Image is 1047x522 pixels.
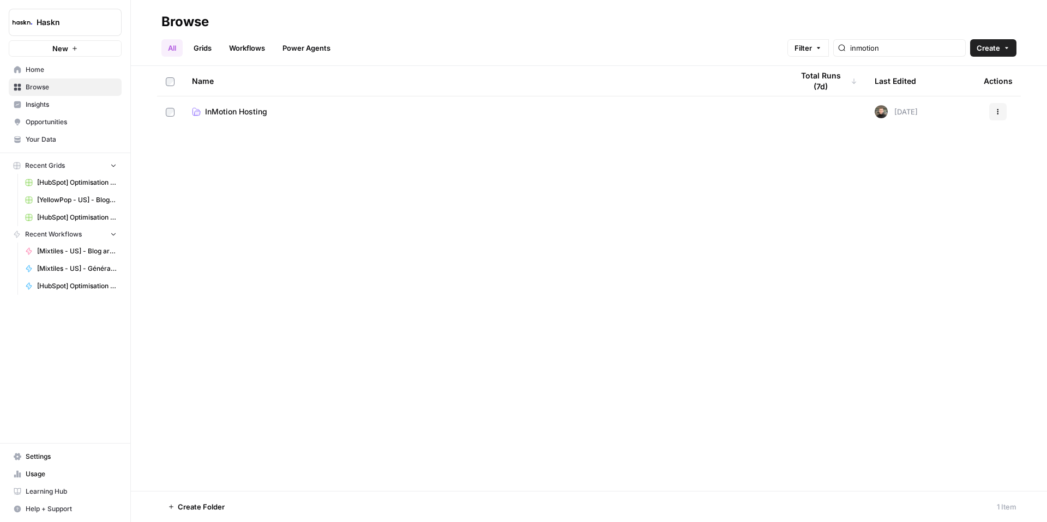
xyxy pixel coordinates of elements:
[20,174,122,191] a: [HubSpot] Optimisation - Articles de blog + outils
[37,264,117,274] span: [Mixtiles - US] - Génération d'une série d'images IA
[970,39,1016,57] button: Create
[875,105,918,118] div: [DATE]
[187,39,218,57] a: Grids
[875,105,888,118] img: udf09rtbz9abwr5l4z19vkttxmie
[25,229,82,239] span: Recent Workflows
[9,226,122,242] button: Recent Workflows
[997,501,1016,512] div: 1 Item
[26,82,117,92] span: Browse
[37,17,103,28] span: Haskn
[9,448,122,465] a: Settings
[26,135,117,144] span: Your Data
[9,40,122,57] button: New
[20,277,122,295] a: [HubSpot] Optimisation - Articles de blog (V2)
[787,39,829,57] button: Filter
[37,178,117,187] span: [HubSpot] Optimisation - Articles de blog + outils
[26,487,117,496] span: Learning Hub
[13,13,32,32] img: Haskn Logo
[26,504,117,514] span: Help + Support
[161,39,183,57] a: All
[25,161,65,171] span: Recent Grids
[9,96,122,113] a: Insights
[26,452,117,462] span: Settings
[9,61,122,78] a: Home
[977,43,1000,53] span: Create
[161,13,209,31] div: Browse
[795,43,812,53] span: Filter
[9,78,122,96] a: Browse
[9,157,122,174] button: Recent Grids
[9,500,122,518] button: Help + Support
[161,498,231,515] button: Create Folder
[9,465,122,483] a: Usage
[20,242,122,260] a: [Mixtiles - US] - Blog articles
[37,213,117,222] span: [HubSpot] Optimisation - Articles de blog (V2) Grid
[850,43,961,53] input: Search
[37,281,117,291] span: [HubSpot] Optimisation - Articles de blog (V2)
[192,66,775,96] div: Name
[205,106,267,117] span: InMotion Hosting
[9,131,122,148] a: Your Data
[9,483,122,500] a: Learning Hub
[26,100,117,110] span: Insights
[37,195,117,205] span: [YellowPop - US] - Blog Articles - 1000 words
[276,39,337,57] a: Power Agents
[9,113,122,131] a: Opportunities
[875,66,916,96] div: Last Edited
[20,260,122,277] a: [Mixtiles - US] - Génération d'une série d'images IA
[178,501,225,512] span: Create Folder
[222,39,272,57] a: Workflows
[26,117,117,127] span: Opportunities
[984,66,1013,96] div: Actions
[20,209,122,226] a: [HubSpot] Optimisation - Articles de blog (V2) Grid
[52,43,68,54] span: New
[793,66,857,96] div: Total Runs (7d)
[9,9,122,36] button: Workspace: Haskn
[26,65,117,75] span: Home
[20,191,122,209] a: [YellowPop - US] - Blog Articles - 1000 words
[192,106,775,117] a: InMotion Hosting
[26,469,117,479] span: Usage
[37,246,117,256] span: [Mixtiles - US] - Blog articles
